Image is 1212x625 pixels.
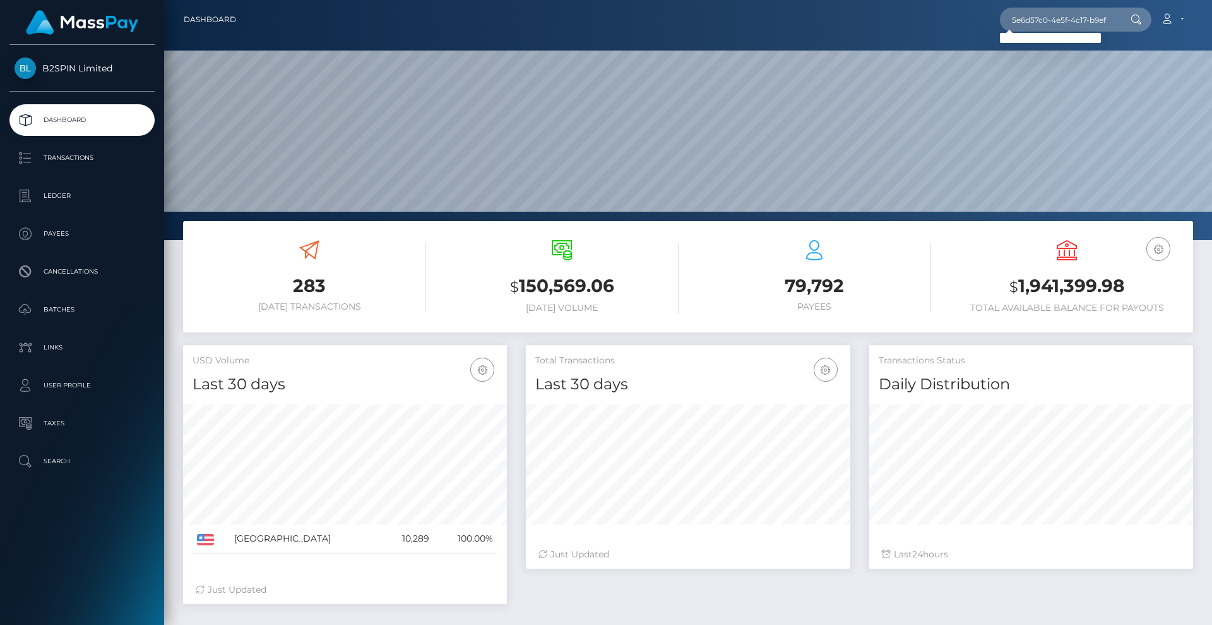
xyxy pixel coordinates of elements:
[15,58,36,79] img: B2SPIN Limited
[1009,278,1018,296] small: $
[9,180,155,212] a: Ledger
[9,218,155,250] a: Payees
[950,303,1184,313] h6: Total Available Balance for Payouts
[445,274,679,300] h3: 150,569.06
[184,6,236,33] a: Dashboard
[1000,8,1119,32] input: Search...
[882,548,1180,561] div: Last hours
[193,373,497,396] h4: Last 30 days
[9,142,155,174] a: Transactions
[26,10,138,35] img: MassPay Logo
[879,355,1184,367] h5: Transactions Status
[9,104,155,136] a: Dashboard
[9,446,155,477] a: Search
[193,274,426,298] h3: 283
[9,294,155,325] a: Batches
[9,408,155,439] a: Taxes
[698,274,931,298] h3: 79,792
[196,583,494,597] div: Just Updated
[382,525,434,554] td: 10,289
[9,63,155,74] span: B2SPIN Limited
[950,274,1184,300] h3: 1,941,399.98
[445,303,679,313] h6: [DATE] Volume
[193,355,497,367] h5: USD Volume
[193,301,426,312] h6: [DATE] Transactions
[912,549,923,560] span: 24
[230,525,382,554] td: [GEOGRAPHIC_DATA]
[9,256,155,288] a: Cancellations
[15,186,150,205] p: Ledger
[15,338,150,357] p: Links
[538,548,837,561] div: Just Updated
[9,332,155,363] a: Links
[15,111,150,130] p: Dashboard
[535,355,840,367] h5: Total Transactions
[15,262,150,281] p: Cancellations
[197,534,214,545] img: US.png
[15,414,150,433] p: Taxes
[15,300,150,319] p: Batches
[15,452,150,471] p: Search
[9,370,155,401] a: User Profile
[15,376,150,395] p: User Profile
[15,224,150,243] p: Payees
[535,373,840,396] h4: Last 30 days
[434,525,497,554] td: 100.00%
[510,278,519,296] small: $
[698,301,931,312] h6: Payees
[15,149,150,167] p: Transactions
[879,373,1184,396] h4: Daily Distribution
